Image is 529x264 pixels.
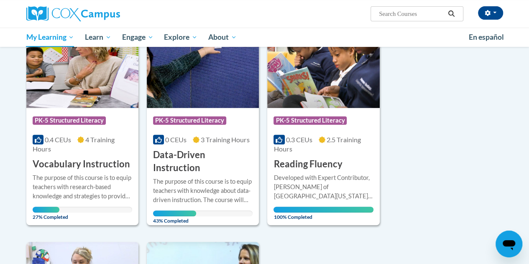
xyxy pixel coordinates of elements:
a: Cox Campus [26,6,177,21]
span: 27% Completed [33,207,59,220]
span: 4 Training Hours [33,136,115,153]
span: En español [469,33,504,41]
span: PK-5 Structured Literacy [153,116,226,125]
span: 100% Completed [273,207,373,220]
a: My Learning [21,28,80,47]
img: Course Logo [147,23,259,108]
div: Your progress [273,207,373,213]
input: Search Courses [378,9,445,19]
span: 0.4 CEUs [45,136,71,144]
span: 43% Completed [153,210,196,224]
img: Cox Campus [26,6,120,21]
span: 2.5 Training Hours [273,136,360,153]
span: PK-5 Structured Literacy [273,116,347,125]
span: Engage [122,32,153,42]
span: 3 Training Hours [201,136,250,144]
button: Account Settings [478,6,503,20]
h3: Data-Driven Instruction [153,149,253,174]
div: The purpose of this course is to equip teachers with knowledge about data-driven instruction. The... [153,177,253,205]
a: Explore [158,28,203,47]
img: Course Logo [267,23,379,108]
h3: Vocabulary Instruction [33,158,130,171]
a: Course LogoPK-5 Structured Literacy0.4 CEUs4 Training Hours Vocabulary InstructionThe purpose of ... [26,23,138,225]
span: PK-5 Structured Literacy [33,116,106,125]
span: Explore [164,32,197,42]
h3: Reading Fluency [273,158,342,171]
span: 0.3 CEUs [286,136,312,144]
div: Main menu [20,28,509,47]
span: About [208,32,237,42]
span: Learn [85,32,111,42]
iframe: Button to launch messaging window [496,231,522,257]
span: My Learning [26,32,74,42]
a: About [203,28,242,47]
a: Learn [79,28,117,47]
span: 0 CEUs [165,136,187,144]
a: Course LogoPK-5 Structured Literacy0 CEUs3 Training Hours Data-Driven InstructionThe purpose of t... [147,23,259,225]
div: The purpose of this course is to equip teachers with research-based knowledge and strategies to p... [33,173,132,201]
img: Course Logo [26,23,138,108]
div: Your progress [153,210,196,216]
a: En español [463,28,509,46]
div: Your progress [33,207,59,213]
button: Search [445,9,457,19]
a: Engage [117,28,159,47]
a: Course LogoPK-5 Structured Literacy0.3 CEUs2.5 Training Hours Reading FluencyDeveloped with Exper... [267,23,379,225]
div: Developed with Expert Contributor, [PERSON_NAME] of [GEOGRAPHIC_DATA][US_STATE], [GEOGRAPHIC_DATA... [273,173,373,201]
